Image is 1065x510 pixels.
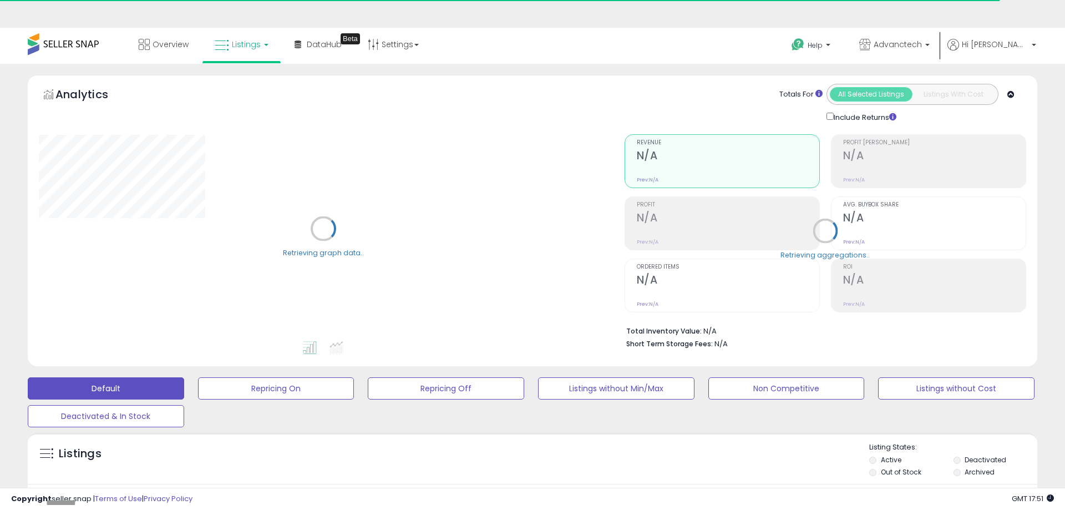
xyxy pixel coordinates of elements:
a: Listings [206,28,277,61]
i: Get Help [791,38,805,52]
button: Listings With Cost [912,87,995,102]
a: Help [783,29,841,64]
a: Advanctech [851,28,938,64]
strong: Copyright [11,493,52,504]
div: seller snap | | [11,494,192,504]
span: Help [808,41,823,50]
button: Repricing On [198,377,354,400]
button: Default [28,377,184,400]
a: DataHub [286,28,350,61]
a: Overview [130,28,197,61]
button: Deactivated & In Stock [28,405,184,427]
a: Hi [PERSON_NAME] [947,39,1036,64]
button: Listings without Cost [878,377,1034,400]
h5: Analytics [55,87,130,105]
button: Listings without Min/Max [538,377,694,400]
a: Settings [359,28,427,61]
span: Hi [PERSON_NAME] [962,39,1028,50]
span: DataHub [307,39,342,50]
button: All Selected Listings [830,87,912,102]
button: Non Competitive [708,377,865,400]
span: Advanctech [874,39,922,50]
div: Retrieving graph data.. [283,248,364,257]
div: Tooltip anchor [341,33,360,44]
div: Totals For [779,89,823,100]
div: Retrieving aggregations.. [780,250,870,260]
span: Overview [153,39,189,50]
span: Listings [232,39,261,50]
button: Repricing Off [368,377,524,400]
div: Include Returns [818,110,910,123]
